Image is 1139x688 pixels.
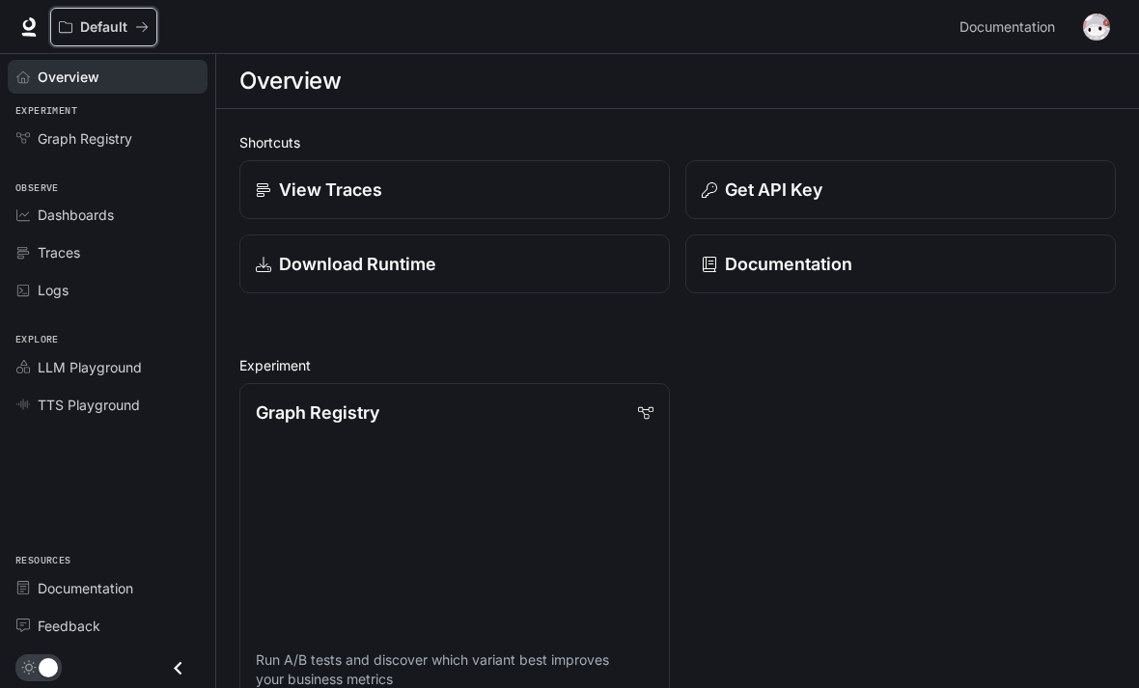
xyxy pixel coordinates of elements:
a: Documentation [8,571,208,605]
span: Documentation [38,578,133,598]
button: User avatar [1077,8,1116,46]
span: TTS Playground [38,395,140,415]
button: All workspaces [50,8,157,46]
span: Traces [38,242,80,262]
a: Download Runtime [239,234,670,293]
span: Feedback [38,616,100,636]
h2: Shortcuts [239,132,1116,152]
p: Graph Registry [256,399,379,426]
span: Graph Registry [38,128,132,149]
a: View Traces [239,160,670,219]
span: Documentation [959,15,1055,40]
a: Documentation [952,8,1070,46]
span: Dashboards [38,205,114,225]
button: Get API Key [685,160,1116,219]
p: Get API Key [725,177,822,203]
a: LLM Playground [8,350,208,384]
p: Download Runtime [279,251,436,277]
img: User avatar [1083,14,1110,41]
a: Overview [8,60,208,94]
button: Close drawer [156,648,200,688]
a: Traces [8,235,208,269]
a: Logs [8,273,208,307]
a: TTS Playground [8,388,208,422]
span: LLM Playground [38,357,142,377]
a: Graph Registry [8,122,208,155]
h1: Overview [239,62,341,100]
span: Logs [38,280,69,300]
a: Dashboards [8,198,208,232]
p: Documentation [725,251,852,277]
span: Overview [38,67,99,87]
a: Documentation [685,234,1116,293]
p: View Traces [279,177,382,203]
h2: Experiment [239,355,1116,375]
p: Default [80,19,127,36]
a: Feedback [8,609,208,643]
span: Dark mode toggle [39,656,58,677]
